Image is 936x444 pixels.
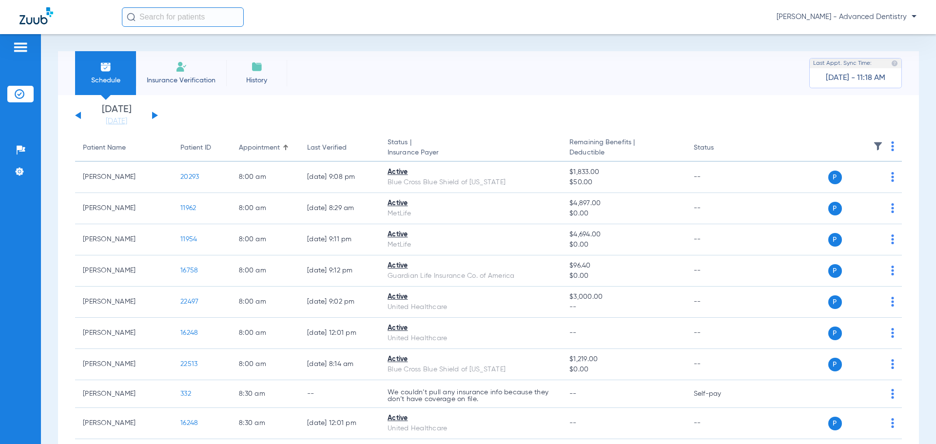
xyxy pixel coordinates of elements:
[180,390,191,397] span: 332
[380,135,562,162] th: Status |
[83,143,126,153] div: Patient Name
[828,327,842,340] span: P
[388,413,554,424] div: Active
[686,408,752,439] td: --
[180,361,197,367] span: 22513
[75,380,173,408] td: [PERSON_NAME]
[686,349,752,380] td: --
[569,177,678,188] span: $50.00
[388,333,554,344] div: United Healthcare
[231,224,299,255] td: 8:00 AM
[686,162,752,193] td: --
[388,365,554,375] div: Blue Cross Blue Shield of [US_STATE]
[891,359,894,369] img: group-dot-blue.svg
[75,193,173,224] td: [PERSON_NAME]
[828,358,842,371] span: P
[231,255,299,287] td: 8:00 AM
[299,349,380,380] td: [DATE] 8:14 AM
[569,390,577,397] span: --
[388,148,554,158] span: Insurance Payer
[569,167,678,177] span: $1,833.00
[569,271,678,281] span: $0.00
[828,202,842,215] span: P
[569,148,678,158] span: Deductible
[239,143,292,153] div: Appointment
[231,193,299,224] td: 8:00 AM
[100,61,112,73] img: Schedule
[234,76,280,85] span: History
[828,417,842,430] span: P
[388,261,554,271] div: Active
[569,230,678,240] span: $4,694.00
[828,264,842,278] span: P
[388,240,554,250] div: MetLife
[686,193,752,224] td: --
[13,41,28,53] img: hamburger-icon
[175,61,187,73] img: Manual Insurance Verification
[388,167,554,177] div: Active
[686,255,752,287] td: --
[299,287,380,318] td: [DATE] 9:02 PM
[299,193,380,224] td: [DATE] 8:29 AM
[388,198,554,209] div: Active
[891,141,894,151] img: group-dot-blue.svg
[122,7,244,27] input: Search for patients
[75,318,173,349] td: [PERSON_NAME]
[686,287,752,318] td: --
[180,143,211,153] div: Patient ID
[388,230,554,240] div: Active
[299,255,380,287] td: [DATE] 9:12 PM
[569,420,577,426] span: --
[87,105,146,126] li: [DATE]
[299,408,380,439] td: [DATE] 12:01 PM
[891,172,894,182] img: group-dot-blue.svg
[231,287,299,318] td: 8:00 AM
[180,236,197,243] span: 11954
[388,271,554,281] div: Guardian Life Insurance Co. of America
[231,318,299,349] td: 8:00 AM
[569,209,678,219] span: $0.00
[686,135,752,162] th: Status
[83,143,165,153] div: Patient Name
[75,408,173,439] td: [PERSON_NAME]
[75,287,173,318] td: [PERSON_NAME]
[891,266,894,275] img: group-dot-blue.svg
[891,418,894,428] img: group-dot-blue.svg
[826,73,885,83] span: [DATE] - 11:18 AM
[828,295,842,309] span: P
[299,318,380,349] td: [DATE] 12:01 PM
[19,7,53,24] img: Zuub Logo
[87,116,146,126] a: [DATE]
[75,224,173,255] td: [PERSON_NAME]
[569,292,678,302] span: $3,000.00
[180,298,198,305] span: 22497
[180,329,198,336] span: 16248
[299,224,380,255] td: [DATE] 9:11 PM
[388,323,554,333] div: Active
[75,349,173,380] td: [PERSON_NAME]
[569,354,678,365] span: $1,219.00
[231,380,299,408] td: 8:30 AM
[873,141,883,151] img: filter.svg
[143,76,219,85] span: Insurance Verification
[569,302,678,312] span: --
[891,203,894,213] img: group-dot-blue.svg
[686,318,752,349] td: --
[180,205,196,212] span: 11962
[777,12,916,22] span: [PERSON_NAME] - Advanced Dentistry
[891,389,894,399] img: group-dot-blue.svg
[828,171,842,184] span: P
[388,177,554,188] div: Blue Cross Blue Shield of [US_STATE]
[388,424,554,434] div: United Healthcare
[388,389,554,403] p: We couldn’t pull any insurance info because they don’t have coverage on file.
[891,234,894,244] img: group-dot-blue.svg
[82,76,129,85] span: Schedule
[75,162,173,193] td: [PERSON_NAME]
[231,162,299,193] td: 8:00 AM
[307,143,372,153] div: Last Verified
[239,143,280,153] div: Appointment
[891,328,894,338] img: group-dot-blue.svg
[251,61,263,73] img: History
[828,233,842,247] span: P
[569,198,678,209] span: $4,897.00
